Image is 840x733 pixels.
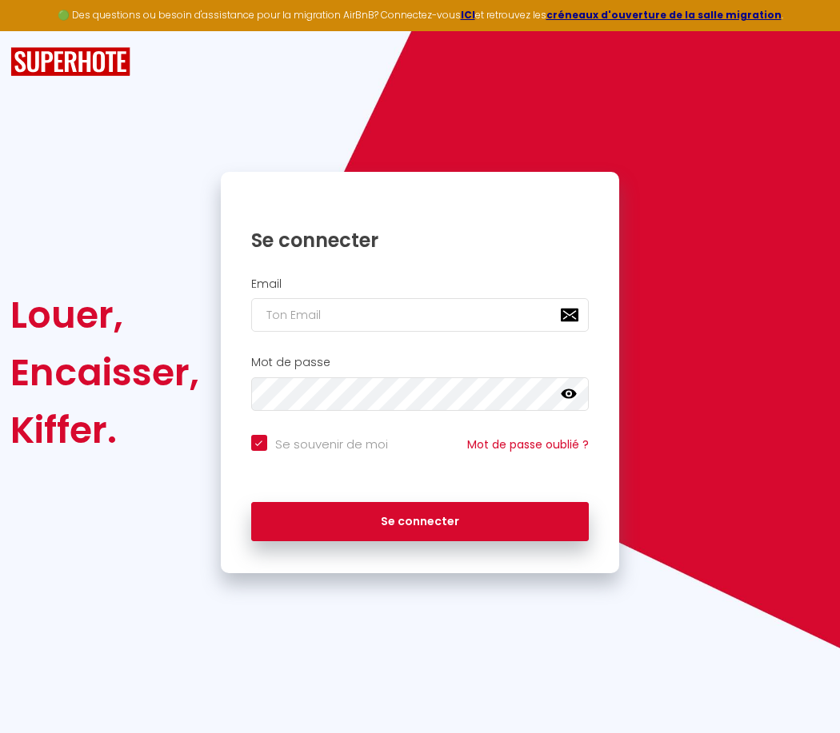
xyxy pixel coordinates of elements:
button: Se connecter [251,502,590,542]
h2: Email [251,277,590,291]
a: ICI [461,8,475,22]
h2: Mot de passe [251,356,590,369]
div: Kiffer. [10,401,199,459]
div: Encaisser, [10,344,199,401]
a: Mot de passe oublié ? [467,436,589,452]
input: Ton Email [251,298,590,332]
div: Louer, [10,286,199,344]
img: SuperHote logo [10,47,130,77]
h1: Se connecter [251,228,590,253]
a: créneaux d'ouverture de la salle migration [546,8,782,22]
